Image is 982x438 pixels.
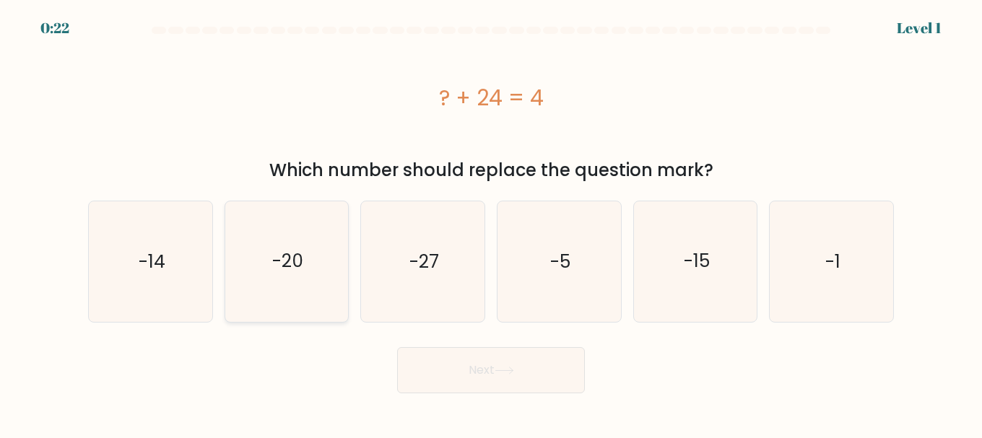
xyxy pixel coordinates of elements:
text: -14 [138,249,165,274]
text: -15 [684,249,710,274]
text: -1 [825,249,840,274]
div: ? + 24 = 4 [88,82,894,114]
text: -27 [409,249,439,274]
text: -20 [272,249,303,274]
div: Which number should replace the question mark? [97,157,885,183]
text: -5 [550,249,570,274]
div: 0:22 [40,17,69,39]
div: Level 1 [897,17,942,39]
button: Next [397,347,585,393]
